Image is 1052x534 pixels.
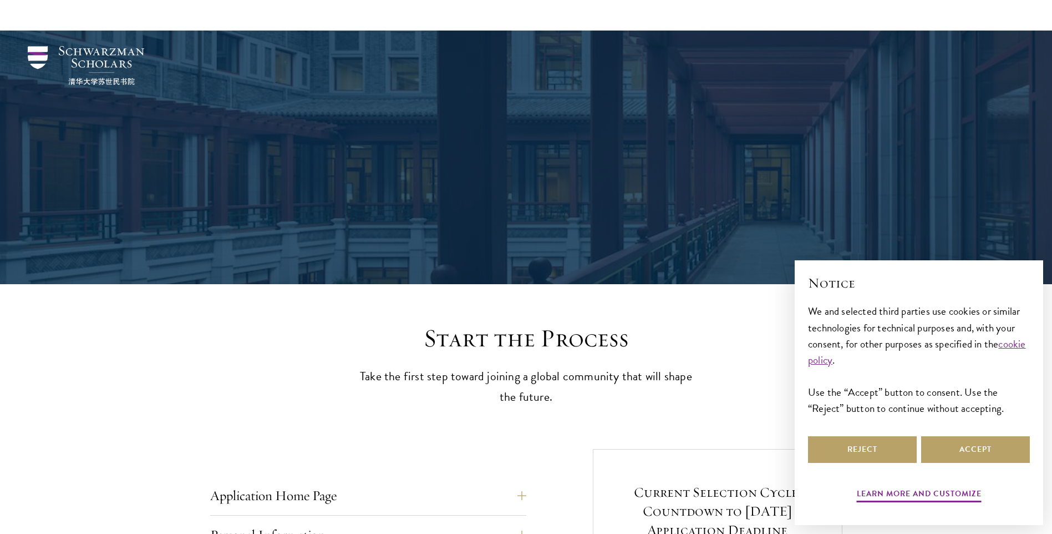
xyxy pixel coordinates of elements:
[28,46,144,85] img: Schwarzman Scholars
[808,274,1030,293] h2: Notice
[354,366,698,407] p: Take the first step toward joining a global community that will shape the future.
[210,482,526,509] button: Application Home Page
[808,303,1030,416] div: We and selected third parties use cookies or similar technologies for technical purposes and, wit...
[857,487,982,504] button: Learn more and customize
[354,323,698,354] h2: Start the Process
[808,436,917,463] button: Reject
[921,436,1030,463] button: Accept
[808,336,1026,368] a: cookie policy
